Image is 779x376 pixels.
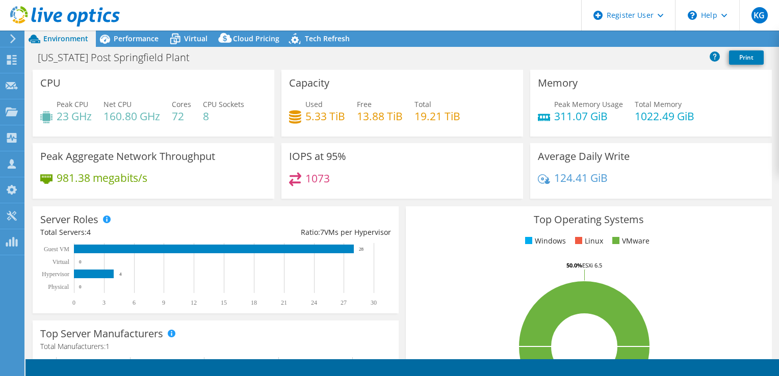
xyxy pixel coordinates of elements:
span: Peak CPU [57,99,88,109]
h4: 23 GHz [57,111,92,122]
svg: \n [688,11,697,20]
h1: [US_STATE] Post Springfield Plant [33,52,205,63]
text: 28 [359,247,364,252]
h4: 13.88 TiB [357,111,403,122]
div: Total Servers: [40,227,216,238]
h4: 1073 [305,173,330,184]
tspan: ESXi 6.5 [582,261,602,269]
span: Performance [114,34,159,43]
text: 3 [102,299,106,306]
text: 0 [79,259,82,264]
text: Physical [48,283,69,290]
span: 4 [87,227,91,237]
text: 9 [162,299,165,306]
a: Print [729,50,764,65]
h4: Total Manufacturers: [40,341,391,352]
span: 1 [106,341,110,351]
h4: 5.33 TiB [305,111,345,122]
h3: Capacity [289,77,329,89]
text: 18 [251,299,257,306]
span: Total [414,99,431,109]
span: Environment [43,34,88,43]
span: Used [305,99,323,109]
text: Guest VM [44,246,69,253]
h4: 981.38 megabits/s [57,172,147,183]
span: Free [357,99,372,109]
h3: Top Operating Systems [413,214,764,225]
span: Total Memory [635,99,682,109]
span: Tech Refresh [305,34,350,43]
h3: Top Server Manufacturers [40,328,163,339]
text: 24 [311,299,317,306]
tspan: 50.0% [566,261,582,269]
text: 0 [79,284,82,289]
li: VMware [610,235,650,247]
h4: 311.07 GiB [554,111,623,122]
span: Peak Memory Usage [554,99,623,109]
h4: 19.21 TiB [414,111,460,122]
h3: Peak Aggregate Network Throughput [40,151,215,162]
span: 7 [320,227,324,237]
text: Hypervisor [42,271,69,278]
h4: 124.41 GiB [554,172,608,183]
li: Windows [523,235,566,247]
h4: 160.80 GHz [103,111,160,122]
span: Cloud Pricing [233,34,279,43]
text: 0 [72,299,75,306]
span: Net CPU [103,99,132,109]
text: Virtual [53,258,70,265]
text: 15 [221,299,227,306]
h4: 72 [172,111,191,122]
li: Linux [573,235,603,247]
div: Ratio: VMs per Hypervisor [216,227,391,238]
span: KG [751,7,768,23]
text: 12 [191,299,197,306]
h3: Server Roles [40,214,98,225]
text: 4 [119,272,122,277]
h3: CPU [40,77,61,89]
text: 27 [341,299,347,306]
span: Virtual [184,34,207,43]
h4: 1022.49 GiB [635,111,694,122]
span: CPU Sockets [203,99,244,109]
text: 6 [133,299,136,306]
text: 21 [281,299,287,306]
h3: IOPS at 95% [289,151,346,162]
h3: Memory [538,77,578,89]
text: 30 [371,299,377,306]
h3: Average Daily Write [538,151,630,162]
span: Cores [172,99,191,109]
h4: 8 [203,111,244,122]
